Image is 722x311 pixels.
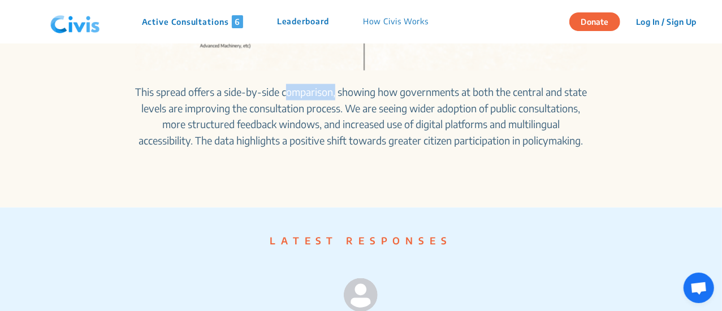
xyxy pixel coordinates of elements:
[135,84,587,149] p: This spread offers a side-by-side comparison, showing how governments at both the central and sta...
[232,15,243,28] span: 6
[277,15,329,28] p: Leaderboard
[569,15,629,27] a: Donate
[46,5,105,39] img: navlogo.png
[684,273,714,303] a: Open chat
[363,15,429,28] p: How Civis Works
[629,13,704,30] button: Log In / Sign Up
[569,12,620,31] button: Donate
[36,234,686,248] p: LATEST RESPONSES
[142,15,243,28] p: Active Consultations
